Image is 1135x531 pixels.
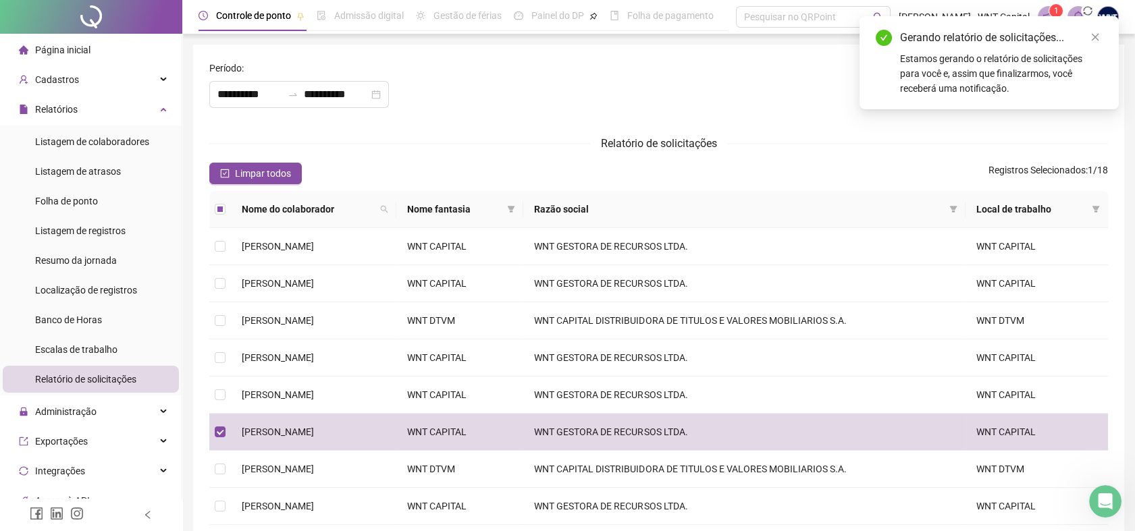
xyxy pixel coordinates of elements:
[966,228,1108,265] td: WNT CAPITAL
[966,488,1108,525] td: WNT CAPITAL
[377,199,391,219] span: search
[1088,30,1103,45] a: Close
[1092,205,1100,213] span: filter
[242,241,314,252] span: [PERSON_NAME]
[296,12,305,20] span: pushpin
[531,10,584,21] span: Painel do DP
[876,30,892,46] span: check-circle
[35,74,79,85] span: Cadastros
[1089,199,1103,219] span: filter
[242,315,314,326] span: [PERSON_NAME]
[949,205,957,213] span: filter
[242,278,314,289] span: [PERSON_NAME]
[35,285,137,296] span: Localização de registros
[988,163,1108,184] span: : 1 / 18
[523,339,966,376] td: WNT GESTORA DE RECURSOS LTDA.
[235,166,291,181] span: Limpar todos
[899,9,1030,24] span: [PERSON_NAME] - WNT Capital
[1089,485,1121,518] iframe: Intercom live chat
[507,205,515,213] span: filter
[19,437,28,446] span: export
[873,12,883,22] span: search
[416,11,425,20] span: sun
[35,166,121,177] span: Listagem de atrasos
[35,344,117,355] span: Escalas de trabalho
[523,228,966,265] td: WNT GESTORA DE RECURSOS LTDA.
[19,466,28,476] span: sync
[19,45,28,55] span: home
[523,265,966,302] td: WNT GESTORA DE RECURSOS LTDA.
[988,165,1086,175] span: Registros Selecionados
[35,436,88,447] span: Exportações
[966,376,1108,414] td: WNT CAPITAL
[242,464,314,474] span: [PERSON_NAME]
[19,105,28,114] span: file
[220,169,230,178] span: check-square
[19,407,28,416] span: lock
[35,104,78,115] span: Relatórios
[396,228,523,265] td: WNT CAPITAL
[976,202,1086,217] span: Local de trabalho
[380,205,388,213] span: search
[1072,11,1084,23] span: bell
[396,265,523,302] td: WNT CAPITAL
[35,196,98,206] span: Folha de ponto
[35,495,90,506] span: Acesso à API
[50,507,63,520] span: linkedin
[35,466,85,476] span: Integrações
[610,11,619,20] span: book
[900,30,1103,46] div: Gerando relatório de solicitações...
[523,414,966,451] td: WNT GESTORA DE RECURSOS LTDA.
[589,12,598,20] span: pushpin
[242,352,314,363] span: [PERSON_NAME]
[242,501,314,511] span: [PERSON_NAME]
[627,10,714,21] span: Folha de pagamento
[35,255,117,266] span: Resumo da jornada
[523,376,966,414] td: WNT GESTORA DE RECURSOS LTDA.
[396,302,523,339] td: WNT DTVM
[396,339,523,376] td: WNT CAPITAL
[216,10,291,21] span: Controle de ponto
[966,339,1108,376] td: WNT CAPITAL
[396,488,523,525] td: WNT CAPITAL
[433,10,502,21] span: Gestão de férias
[966,451,1108,488] td: WNT DTVM
[19,75,28,84] span: user-add
[396,451,523,488] td: WNT DTVM
[242,202,375,217] span: Nome do colaborador
[1098,7,1118,27] img: 8731
[966,265,1108,302] td: WNT CAPITAL
[514,11,523,20] span: dashboard
[396,414,523,451] td: WNT CAPITAL
[601,137,717,150] span: Relatório de solicitações
[1054,6,1059,16] span: 1
[407,202,502,217] span: Nome fantasia
[209,61,253,76] label: :
[143,510,153,520] span: left
[70,507,84,520] span: instagram
[30,507,43,520] span: facebook
[1049,4,1063,18] sup: 1
[35,136,149,147] span: Listagem de colaboradores
[242,426,314,437] span: [PERSON_NAME]
[534,202,944,217] span: Razão social
[209,61,242,76] span: Período
[209,163,302,184] button: Limpar todos
[288,89,298,100] span: to
[317,11,326,20] span: file-done
[334,10,404,21] span: Admissão digital
[947,199,960,219] span: filter
[35,406,97,417] span: Administração
[1042,11,1055,23] span: notification
[396,376,523,414] td: WNT CAPITAL
[504,199,518,219] span: filter
[35,225,126,236] span: Listagem de registros
[966,414,1108,451] td: WNT CAPITAL
[242,389,314,400] span: [PERSON_NAME]
[523,451,966,488] td: WNT CAPITAL DISTRIBUIDORA DE TITULOS E VALORES MOBILIARIOS S.A.
[35,374,136,385] span: Relatório de solicitações
[35,45,90,55] span: Página inicial
[199,11,208,20] span: clock-circle
[523,488,966,525] td: WNT GESTORA DE RECURSOS LTDA.
[35,314,102,325] span: Banco de Horas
